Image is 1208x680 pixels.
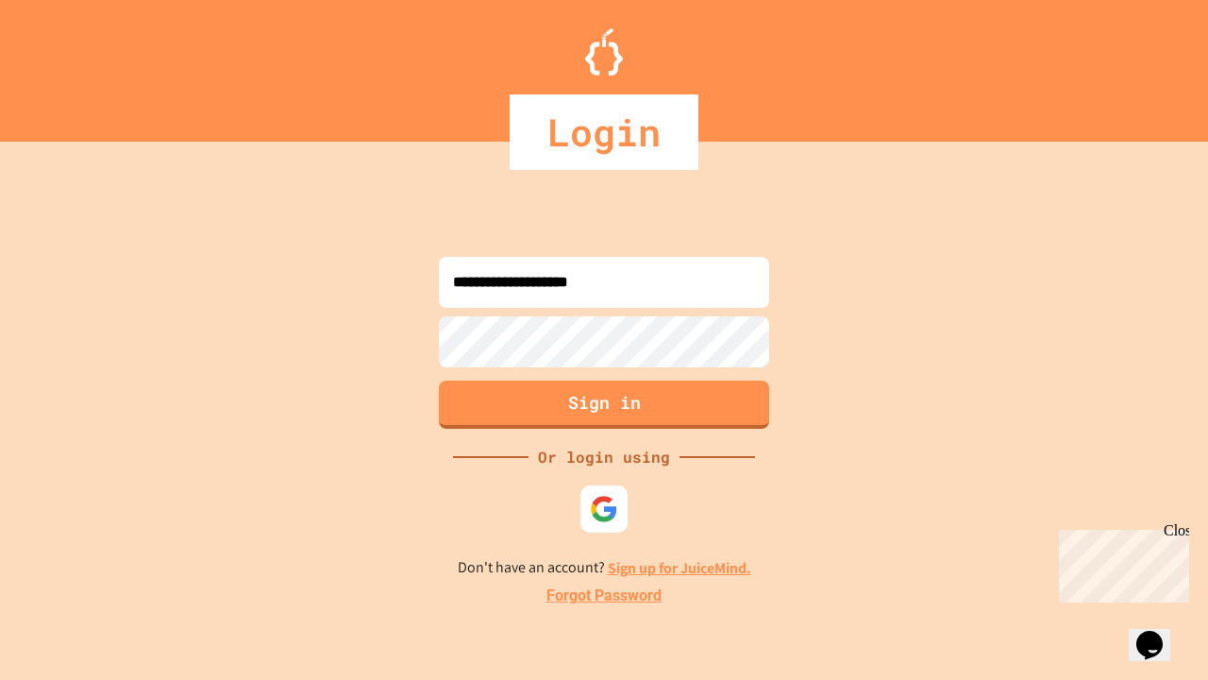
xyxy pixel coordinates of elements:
img: Logo.svg [585,28,623,76]
a: Sign up for JuiceMind. [608,558,751,578]
div: Or login using [528,446,679,468]
div: Chat with us now!Close [8,8,130,120]
iframe: chat widget [1051,522,1189,603]
img: google-icon.svg [590,495,618,523]
div: Login [510,94,698,170]
a: Forgot Password [546,585,662,607]
button: Sign in [439,381,769,429]
p: Don't have an account? [458,556,751,580]
iframe: chat widget [1129,604,1189,661]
